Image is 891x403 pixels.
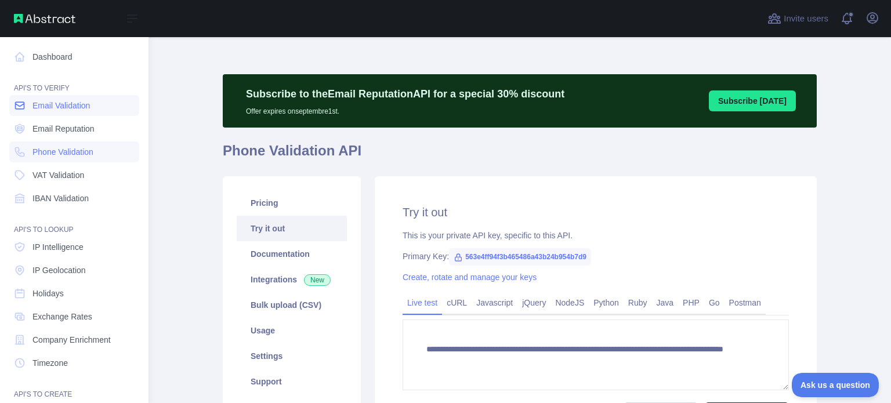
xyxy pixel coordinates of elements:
a: Bulk upload (CSV) [237,292,347,318]
div: Primary Key: [403,250,789,262]
a: Create, rotate and manage your keys [403,273,537,282]
a: Python [589,293,624,312]
span: Phone Validation [32,146,93,158]
div: API'S TO CREATE [9,376,139,399]
a: Documentation [237,241,347,267]
span: Holidays [32,288,64,299]
a: Live test [403,293,442,312]
div: API'S TO VERIFY [9,70,139,93]
a: Javascript [472,293,517,312]
a: NodeJS [550,293,589,312]
a: Pricing [237,190,347,216]
a: Try it out [237,216,347,241]
span: Exchange Rates [32,311,92,322]
p: Offer expires on septembre 1st. [246,102,564,116]
h2: Try it out [403,204,789,220]
a: Email Validation [9,95,139,116]
button: Subscribe [DATE] [709,90,796,111]
a: Timezone [9,353,139,373]
img: Abstract API [14,14,75,23]
a: Integrations New [237,267,347,292]
a: Usage [237,318,347,343]
a: Postman [725,293,766,312]
span: New [304,274,331,286]
span: VAT Validation [32,169,84,181]
a: Settings [237,343,347,369]
span: Invite users [784,12,828,26]
span: Email Validation [32,100,90,111]
a: Phone Validation [9,141,139,162]
a: jQuery [517,293,550,312]
a: cURL [442,293,472,312]
a: Support [237,369,347,394]
span: Timezone [32,357,68,369]
a: Java [652,293,679,312]
span: 563e4ff94f3b465486a43b24b954b7d9 [449,248,591,266]
span: Email Reputation [32,123,95,135]
a: Holidays [9,283,139,304]
a: Ruby [624,293,652,312]
h1: Phone Validation API [223,141,817,169]
span: Company Enrichment [32,334,111,346]
a: Go [704,293,725,312]
a: Email Reputation [9,118,139,139]
a: IBAN Validation [9,188,139,209]
button: Invite users [765,9,831,28]
a: Company Enrichment [9,329,139,350]
iframe: Toggle Customer Support [792,373,879,397]
span: IP Geolocation [32,264,86,276]
a: Dashboard [9,46,139,67]
div: This is your private API key, specific to this API. [403,230,789,241]
a: IP Geolocation [9,260,139,281]
span: IP Intelligence [32,241,84,253]
a: VAT Validation [9,165,139,186]
a: PHP [678,293,704,312]
span: IBAN Validation [32,193,89,204]
div: API'S TO LOOKUP [9,211,139,234]
a: Exchange Rates [9,306,139,327]
p: Subscribe to the Email Reputation API for a special 30 % discount [246,86,564,102]
a: IP Intelligence [9,237,139,257]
